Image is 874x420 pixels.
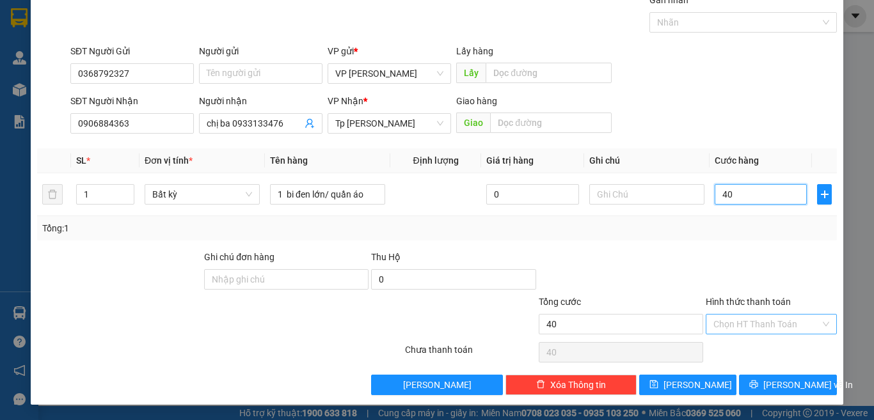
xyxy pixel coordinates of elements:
[639,375,737,395] button: save[PERSON_NAME]
[270,155,308,166] span: Tên hàng
[456,46,493,56] span: Lấy hàng
[739,375,837,395] button: printer[PERSON_NAME] và In
[328,44,451,58] div: VP gửi
[42,184,63,205] button: delete
[328,96,363,106] span: VP Nhận
[70,94,194,108] div: SĐT Người Nhận
[76,155,86,166] span: SL
[456,96,497,106] span: Giao hàng
[486,155,534,166] span: Giá trị hàng
[204,252,274,262] label: Ghi chú đơn hàng
[589,184,704,205] input: Ghi Chú
[70,44,194,58] div: SĐT Người Gửi
[539,297,581,307] span: Tổng cước
[456,113,490,133] span: Giao
[763,378,853,392] span: [PERSON_NAME] và In
[584,148,710,173] th: Ghi chú
[199,94,322,108] div: Người nhận
[371,252,401,262] span: Thu Hộ
[199,44,322,58] div: Người gửi
[749,380,758,390] span: printer
[42,221,338,235] div: Tổng: 1
[403,378,472,392] span: [PERSON_NAME]
[371,375,502,395] button: [PERSON_NAME]
[305,118,315,128] span: user-add
[505,375,637,395] button: deleteXóa Thông tin
[663,378,732,392] span: [PERSON_NAME]
[152,185,252,204] span: Bất kỳ
[649,380,658,390] span: save
[486,63,612,83] input: Dọc đường
[404,343,537,365] div: Chưa thanh toán
[145,155,193,166] span: Đơn vị tính
[817,184,832,205] button: plus
[486,184,578,205] input: 0
[456,63,486,83] span: Lấy
[818,189,831,199] span: plus
[270,184,385,205] input: VD: Bàn, Ghế
[490,113,612,133] input: Dọc đường
[204,269,369,290] input: Ghi chú đơn hàng
[706,297,791,307] label: Hình thức thanh toán
[335,64,443,83] span: VP Phan Rang
[335,114,443,133] span: Tp Hồ Chí Minh
[715,155,759,166] span: Cước hàng
[536,380,545,390] span: delete
[550,378,606,392] span: Xóa Thông tin
[413,155,458,166] span: Định lượng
